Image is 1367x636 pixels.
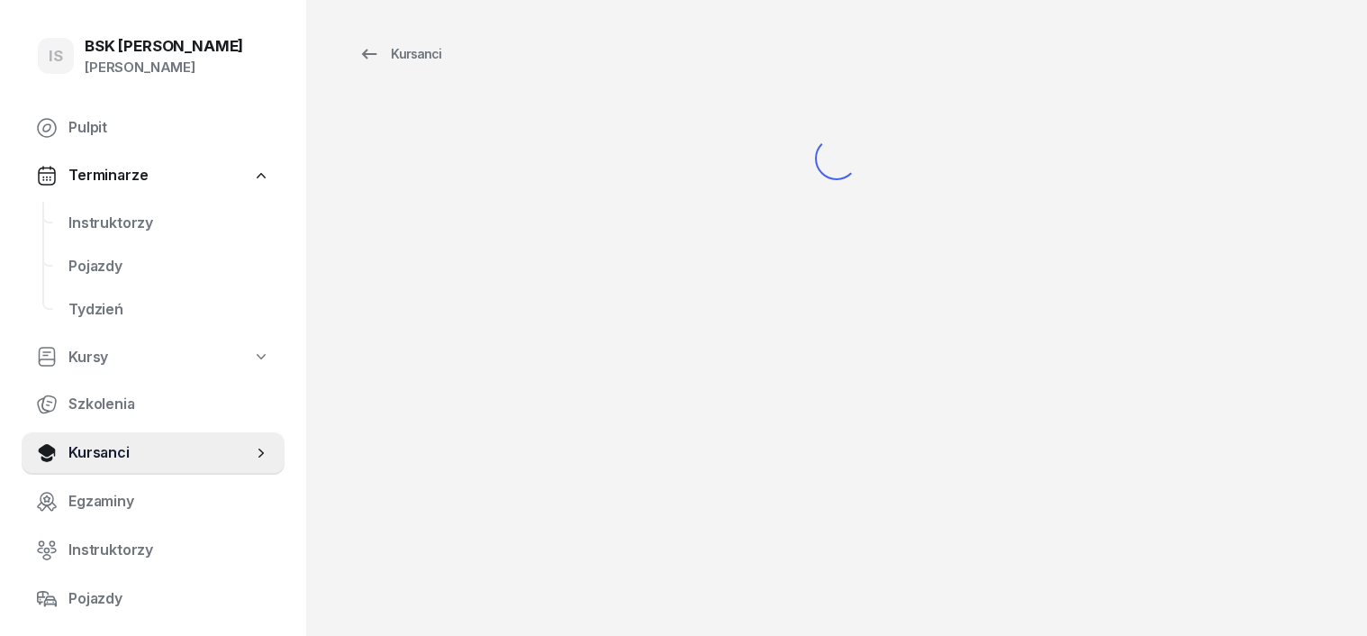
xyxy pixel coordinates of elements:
span: Instruktorzy [68,212,270,235]
a: Pulpit [22,106,285,150]
a: Kursy [22,337,285,378]
a: Egzaminy [22,480,285,523]
a: Pojazdy [22,577,285,621]
a: Instruktorzy [22,529,285,572]
span: Kursy [68,346,108,369]
span: Pulpit [68,116,270,140]
div: BSK [PERSON_NAME] [85,39,243,54]
a: Szkolenia [22,383,285,426]
span: Pojazdy [68,587,270,611]
a: Terminarze [22,155,285,196]
a: Pojazdy [54,245,285,288]
span: Terminarze [68,164,148,187]
a: Instruktorzy [54,202,285,245]
span: Kursanci [68,441,252,465]
a: Kursanci [342,36,457,72]
div: [PERSON_NAME] [85,56,243,79]
span: Egzaminy [68,490,270,513]
div: Kursanci [358,43,441,65]
span: Szkolenia [68,393,270,416]
a: Kursanci [22,432,285,475]
a: Tydzień [54,288,285,332]
span: Pojazdy [68,255,270,278]
span: Tydzień [68,298,270,322]
span: IS [49,49,63,64]
span: Instruktorzy [68,539,270,562]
